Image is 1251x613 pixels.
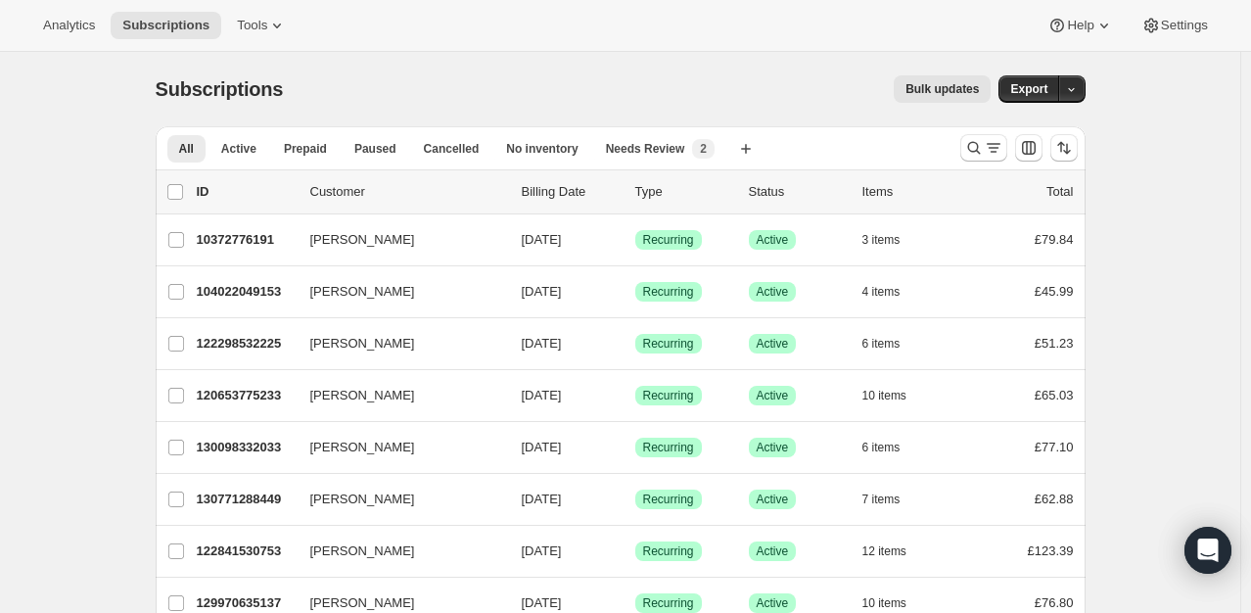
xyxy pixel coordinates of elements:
[197,538,1074,565] div: 122841530753[PERSON_NAME][DATE]SuccessRecurringSuccessActive12 items£123.39
[1035,232,1074,247] span: £79.84
[643,336,694,352] span: Recurring
[606,141,685,157] span: Needs Review
[862,434,922,461] button: 6 items
[197,386,295,405] p: 120653775233
[197,282,295,302] p: 104022049153
[522,284,562,299] span: [DATE]
[643,595,694,611] span: Recurring
[310,182,506,202] p: Customer
[862,595,906,611] span: 10 items
[299,432,494,463] button: [PERSON_NAME]
[862,382,928,409] button: 10 items
[730,135,762,163] button: Create new view
[862,388,906,403] span: 10 items
[179,141,194,157] span: All
[862,543,906,559] span: 12 items
[310,490,415,509] span: [PERSON_NAME]
[1035,336,1074,351] span: £51.23
[522,336,562,351] span: [DATE]
[522,440,562,454] span: [DATE]
[998,75,1059,103] button: Export
[905,81,979,97] span: Bulk updates
[757,232,789,248] span: Active
[757,595,789,611] span: Active
[862,278,922,306] button: 4 items
[700,141,707,157] span: 2
[960,134,1007,162] button: Search and filter results
[1036,12,1125,39] button: Help
[643,492,694,507] span: Recurring
[1130,12,1220,39] button: Settings
[522,543,562,558] span: [DATE]
[299,484,494,515] button: [PERSON_NAME]
[1035,492,1074,506] span: £62.88
[1035,595,1074,610] span: £76.80
[1028,543,1074,558] span: £123.39
[299,224,494,256] button: [PERSON_NAME]
[284,141,327,157] span: Prepaid
[862,330,922,357] button: 6 items
[299,536,494,567] button: [PERSON_NAME]
[635,182,733,202] div: Type
[862,486,922,513] button: 7 items
[354,141,396,157] span: Paused
[299,328,494,359] button: [PERSON_NAME]
[862,182,960,202] div: Items
[43,18,95,33] span: Analytics
[1035,388,1074,402] span: £65.03
[424,141,480,157] span: Cancelled
[197,434,1074,461] div: 130098332033[PERSON_NAME][DATE]SuccessRecurringSuccessActive6 items£77.10
[749,182,847,202] p: Status
[197,334,295,354] p: 122298532225
[522,388,562,402] span: [DATE]
[757,284,789,300] span: Active
[643,232,694,248] span: Recurring
[643,284,694,300] span: Recurring
[757,388,789,403] span: Active
[522,492,562,506] span: [DATE]
[197,182,1074,202] div: IDCustomerBilling DateTypeStatusItemsTotal
[310,593,415,613] span: [PERSON_NAME]
[894,75,991,103] button: Bulk updates
[506,141,578,157] span: No inventory
[522,232,562,247] span: [DATE]
[197,542,295,561] p: 122841530753
[1035,440,1074,454] span: £77.10
[197,486,1074,513] div: 130771288449[PERSON_NAME][DATE]SuccessRecurringSuccessActive7 items£62.88
[197,230,295,250] p: 10372776191
[122,18,209,33] span: Subscriptions
[862,440,901,455] span: 6 items
[862,336,901,352] span: 6 items
[1161,18,1208,33] span: Settings
[310,386,415,405] span: [PERSON_NAME]
[643,440,694,455] span: Recurring
[1015,134,1042,162] button: Customize table column order and visibility
[862,232,901,248] span: 3 items
[310,542,415,561] span: [PERSON_NAME]
[1050,134,1078,162] button: Sort the results
[310,438,415,457] span: [PERSON_NAME]
[111,12,221,39] button: Subscriptions
[197,382,1074,409] div: 120653775233[PERSON_NAME][DATE]SuccessRecurringSuccessActive10 items£65.03
[522,182,620,202] p: Billing Date
[1184,527,1231,574] div: Open Intercom Messenger
[156,78,284,100] span: Subscriptions
[197,182,295,202] p: ID
[757,336,789,352] span: Active
[197,490,295,509] p: 130771288449
[522,595,562,610] span: [DATE]
[197,278,1074,306] div: 104022049153[PERSON_NAME][DATE]SuccessRecurringSuccessActive4 items£45.99
[197,593,295,613] p: 129970635137
[757,492,789,507] span: Active
[197,438,295,457] p: 130098332033
[862,492,901,507] span: 7 items
[643,543,694,559] span: Recurring
[310,334,415,354] span: [PERSON_NAME]
[1067,18,1093,33] span: Help
[225,12,299,39] button: Tools
[31,12,107,39] button: Analytics
[237,18,267,33] span: Tools
[299,276,494,307] button: [PERSON_NAME]
[643,388,694,403] span: Recurring
[1035,284,1074,299] span: £45.99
